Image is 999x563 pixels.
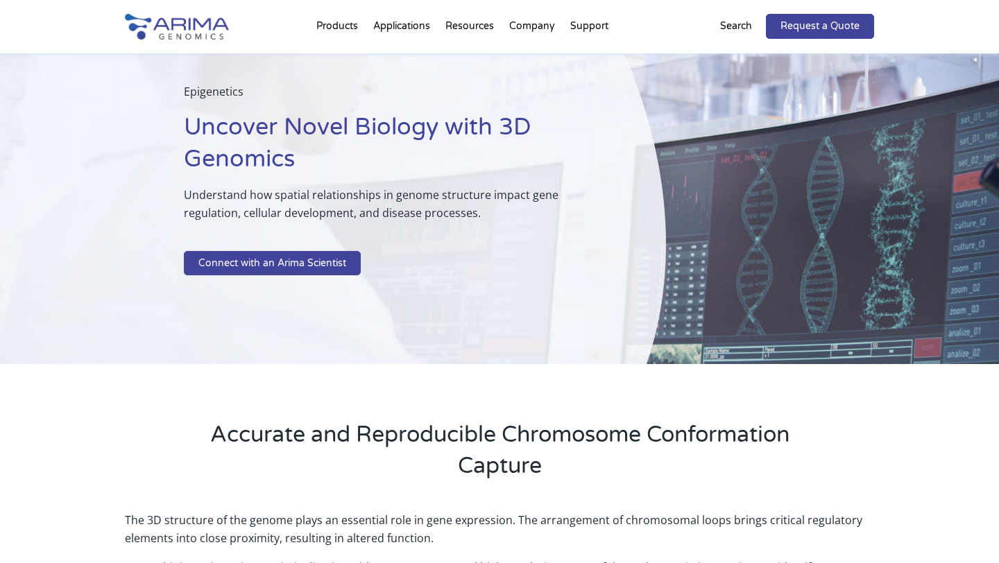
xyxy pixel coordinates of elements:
p: Search [720,17,752,35]
img: Arima-Genomics-logo [125,14,229,40]
h1: Uncover Novel Biology with 3D Genomics [184,112,597,186]
a: Connect with an Arima Scientist [184,251,361,276]
h2: Accurate and Reproducible Chromosome Conformation Capture [180,419,819,492]
a: Request a Quote [766,14,874,39]
p: Understand how spatial relationships in genome structure impact gene regulation, cellular develop... [184,186,597,233]
p: The 3D structure of the genome plays an essential role in gene expression. The arrangement of chr... [125,511,874,558]
p: Epigenetics [184,83,597,112]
